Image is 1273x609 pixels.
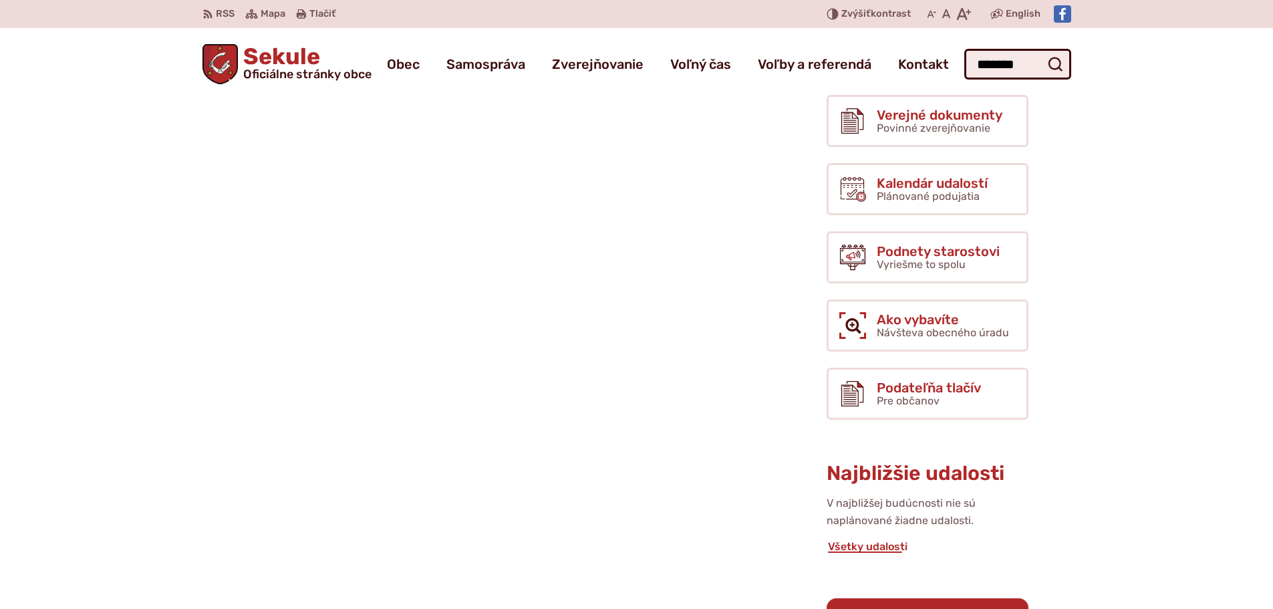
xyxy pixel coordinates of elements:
[670,45,731,83] a: Voľný čas
[877,326,1009,339] span: Návšteva obecného úradu
[758,45,871,83] a: Voľby a referendá
[877,122,990,134] span: Povinné zverejňovanie
[877,394,940,407] span: Pre občanov
[827,231,1028,283] a: Podnety starostovi Vyriešme to spolu
[841,9,911,20] span: kontrast
[446,45,525,83] a: Samospráva
[877,190,980,203] span: Plánované podujatia
[877,380,981,395] span: Podateľňa tlačív
[238,45,372,80] span: Sekule
[827,495,1028,530] p: V najbližšej budúcnosti nie sú naplánované žiadne udalosti.
[827,163,1028,215] a: Kalendár udalostí Plánované podujatia
[552,45,644,83] a: Zverejňovanie
[1003,6,1043,22] a: English
[216,6,235,22] span: RSS
[841,8,871,19] span: Zvýšiť
[243,68,372,80] span: Oficiálne stránky obce
[877,258,966,271] span: Vyriešme to spolu
[1006,6,1040,22] span: English
[202,44,239,84] img: Prejsť na domovskú stránku
[202,44,372,84] a: Logo Sekule, prejsť na domovskú stránku.
[877,108,1002,122] span: Verejné dokumenty
[898,45,949,83] a: Kontakt
[877,244,1000,259] span: Podnety starostovi
[827,463,1028,485] h3: Najbližšie udalosti
[877,312,1009,327] span: Ako vybavíte
[877,176,988,191] span: Kalendár udalostí
[387,45,420,83] a: Obec
[827,540,909,553] a: Všetky udalosti
[827,95,1028,147] a: Verejné dokumenty Povinné zverejňovanie
[827,299,1028,352] a: Ako vybavíte Návšteva obecného úradu
[261,6,285,22] span: Mapa
[1054,5,1071,23] img: Prejsť na Facebook stránku
[827,368,1028,420] a: Podateľňa tlačív Pre občanov
[309,9,335,20] span: Tlačiť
